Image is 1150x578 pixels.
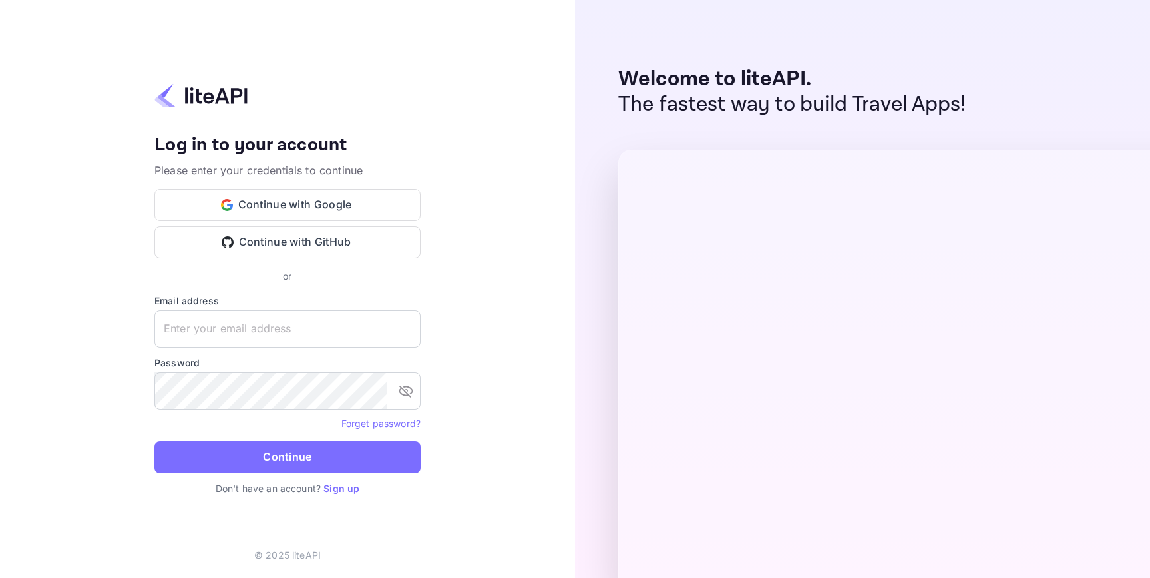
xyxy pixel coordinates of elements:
a: Forget password? [341,418,421,429]
button: Continue with Google [154,189,421,221]
label: Email address [154,294,421,308]
a: Forget password? [341,416,421,430]
p: The fastest way to build Travel Apps! [618,92,966,117]
p: Welcome to liteAPI. [618,67,966,92]
button: toggle password visibility [393,378,419,404]
h4: Log in to your account [154,134,421,157]
p: © 2025 liteAPI [254,548,321,562]
p: Please enter your credentials to continue [154,162,421,178]
input: Enter your email address [154,310,421,348]
p: or [283,269,291,283]
a: Sign up [323,483,359,494]
label: Password [154,356,421,370]
button: Continue with GitHub [154,226,421,258]
button: Continue [154,441,421,473]
img: liteapi [154,83,248,109]
p: Don't have an account? [154,481,421,495]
